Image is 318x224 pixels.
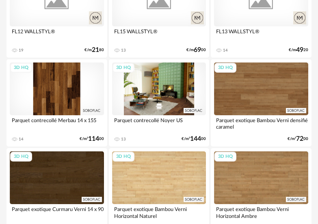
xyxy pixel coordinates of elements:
div: 3D HQ [10,152,32,162]
div: Parquet exotique Bambou Verni Horizontal Ambre [214,204,308,220]
div: Parquet exotique Bambou Verni Horizontal Naturel [112,204,206,220]
div: 3D HQ [214,63,236,73]
span: 114 [88,136,99,142]
a: 3D HQ Parquet contrecollé Merbau 14 x 155 14 €/m²11400 [6,59,107,146]
div: €/m 80 [84,47,104,53]
span: 21 [92,47,99,53]
div: Parquet exotique Curmaru Verni 14 x 90 [10,204,104,220]
span: 72 [296,136,303,142]
div: 19 [19,48,24,53]
div: Parquet exotique Bambou Verni densifié caramel [214,115,308,131]
a: 3D HQ Parquet contrecollé Noyer US 13 €/m²14400 [109,59,210,146]
div: €/m² 00 [182,136,206,142]
div: €/m 20 [289,47,308,53]
div: €/m² 00 [288,136,308,142]
div: €/m 00 [186,47,206,53]
div: 3D HQ [112,63,134,73]
span: 144 [190,136,201,142]
div: 14 [19,137,24,142]
div: FL13 WALLSTYL® [214,26,308,43]
div: 13 [121,137,126,142]
div: 13 [121,48,126,53]
div: €/m² 00 [80,136,104,142]
span: 69 [194,47,201,53]
div: 3D HQ [10,63,32,73]
div: Parquet contrecollé Merbau 14 x 155 [10,115,104,131]
div: FL15 WALLSTYL® [112,26,206,43]
div: FL12 WALLSTYL® [10,26,104,43]
span: 49 [296,47,303,53]
div: 14 [223,48,228,53]
div: 3D HQ [214,152,236,162]
div: 3D HQ [112,152,134,162]
div: Parquet contrecollé Noyer US [112,115,206,131]
a: 3D HQ Parquet exotique Bambou Verni densifié caramel €/m²7200 [211,59,312,146]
